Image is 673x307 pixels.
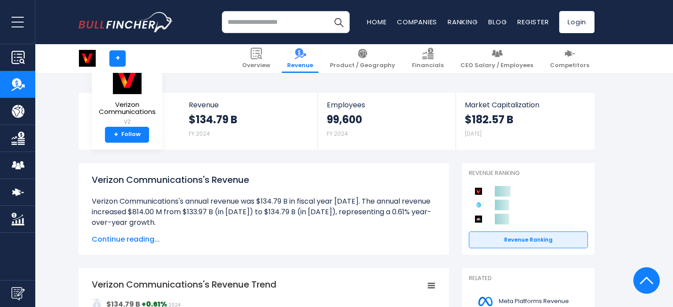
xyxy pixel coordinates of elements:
[282,44,318,73] a: Revenue
[92,173,436,186] h1: Verizon Communications's Revenue
[114,131,118,139] strong: +
[469,231,588,248] a: Revenue Ranking
[469,275,588,282] p: Related
[79,12,173,32] img: bullfincher logo
[469,170,588,177] p: Revenue Ranking
[465,130,482,137] small: [DATE]
[448,17,478,27] a: Ranking
[330,62,395,69] span: Product / Geography
[473,214,484,224] img: Comcast Corporation competitors logo
[327,113,362,126] strong: 99,600
[327,101,446,109] span: Employees
[287,62,313,69] span: Revenue
[112,65,143,95] img: VZ logo
[455,44,538,73] a: CEO Salary / Employees
[473,200,484,210] img: AT&T competitors logo
[367,17,386,27] a: Home
[327,130,348,137] small: FY 2024
[237,44,276,73] a: Overview
[189,113,237,126] strong: $134.79 B
[407,44,449,73] a: Financials
[92,196,436,228] li: Verizon Communications's annual revenue was $134.79 B in fiscal year [DATE]. The annual revenue i...
[456,93,594,150] a: Market Capitalization $182.57 B [DATE]
[92,278,277,291] tspan: Verizon Communications's Revenue Trend
[99,118,156,126] small: VZ
[79,12,173,32] a: Go to homepage
[397,17,437,27] a: Companies
[189,101,309,109] span: Revenue
[465,101,585,109] span: Market Capitalization
[488,17,507,27] a: Blog
[517,17,549,27] a: Register
[550,62,589,69] span: Competitors
[559,11,594,33] a: Login
[105,127,149,143] a: +Follow
[473,186,484,197] img: Verizon Communications competitors logo
[189,130,210,137] small: FY 2024
[92,234,436,245] span: Continue reading...
[328,11,350,33] button: Search
[545,44,594,73] a: Competitors
[318,93,455,150] a: Employees 99,600 FY 2024
[460,62,533,69] span: CEO Salary / Employees
[79,50,96,67] img: VZ logo
[109,50,126,67] a: +
[465,113,513,126] strong: $182.57 B
[98,64,156,127] a: Verizon Communications VZ
[99,101,156,116] span: Verizon Communications
[325,44,400,73] a: Product / Geography
[180,93,318,150] a: Revenue $134.79 B FY 2024
[412,62,444,69] span: Financials
[242,62,270,69] span: Overview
